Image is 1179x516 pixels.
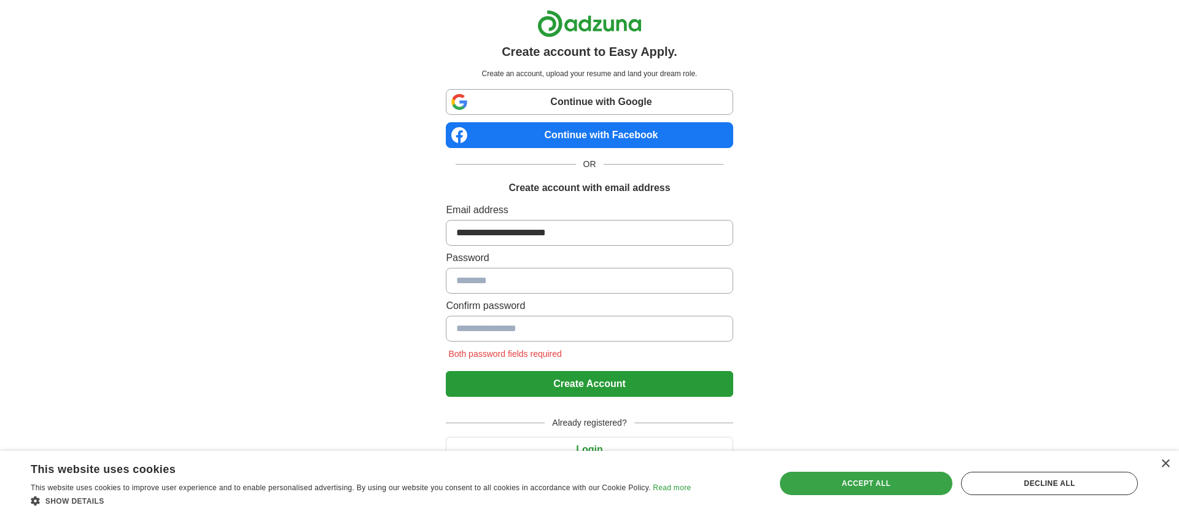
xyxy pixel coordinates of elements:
label: Confirm password [446,299,733,313]
a: Login [446,444,733,455]
div: Decline all [961,472,1138,495]
div: Show details [31,495,691,507]
button: Create Account [446,371,733,397]
img: Adzuna logo [537,10,642,37]
div: This website uses cookies [31,458,660,477]
label: Password [446,251,733,265]
a: Continue with Google [446,89,733,115]
span: Show details [45,497,104,506]
a: Continue with Facebook [446,122,733,148]
span: OR [576,158,604,171]
h1: Create account with email address [508,181,670,195]
label: Email address [446,203,733,217]
p: Create an account, upload your resume and land your dream role. [448,68,730,79]
div: Close [1161,459,1170,469]
a: Read more, opens a new window [653,483,691,492]
button: Login [446,437,733,463]
span: Already registered? [545,416,634,429]
span: Both password fields required [446,349,564,359]
span: This website uses cookies to improve user experience and to enable personalised advertising. By u... [31,483,651,492]
h1: Create account to Easy Apply. [502,42,677,61]
div: Accept all [780,472,953,495]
